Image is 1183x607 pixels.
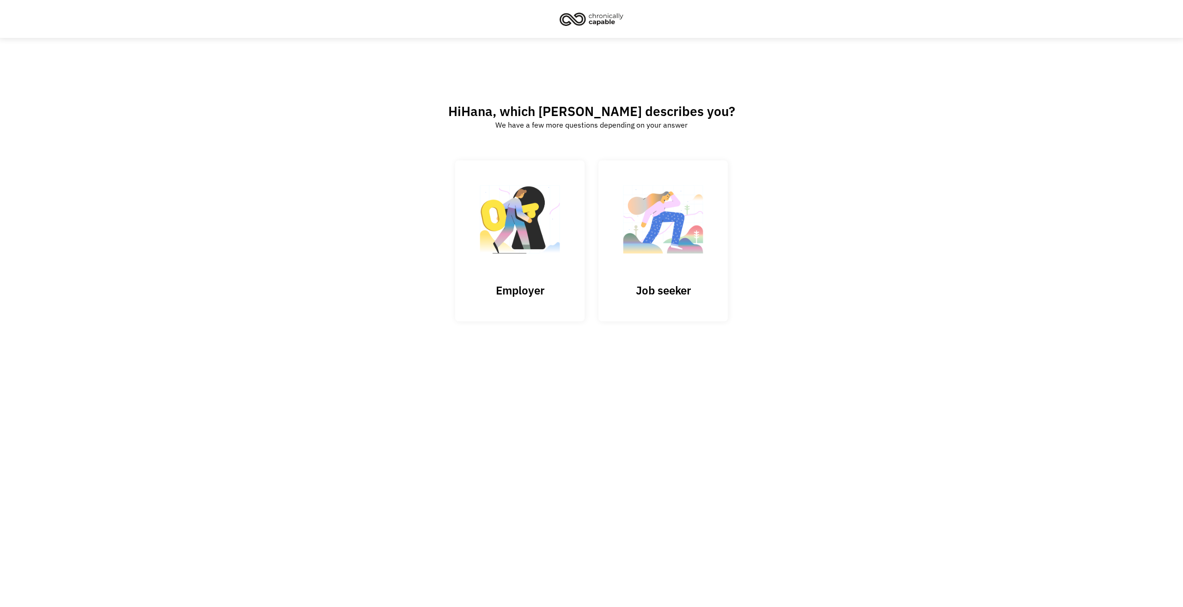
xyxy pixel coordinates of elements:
h2: Hi , which [PERSON_NAME] describes you? [448,103,735,119]
div: We have a few more questions depending on your answer [495,119,688,130]
input: Submit [455,160,585,321]
h3: Job seeker [617,283,709,297]
span: Hana [461,103,493,120]
img: Chronically Capable logo [557,9,626,29]
a: Job seeker [598,160,728,321]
